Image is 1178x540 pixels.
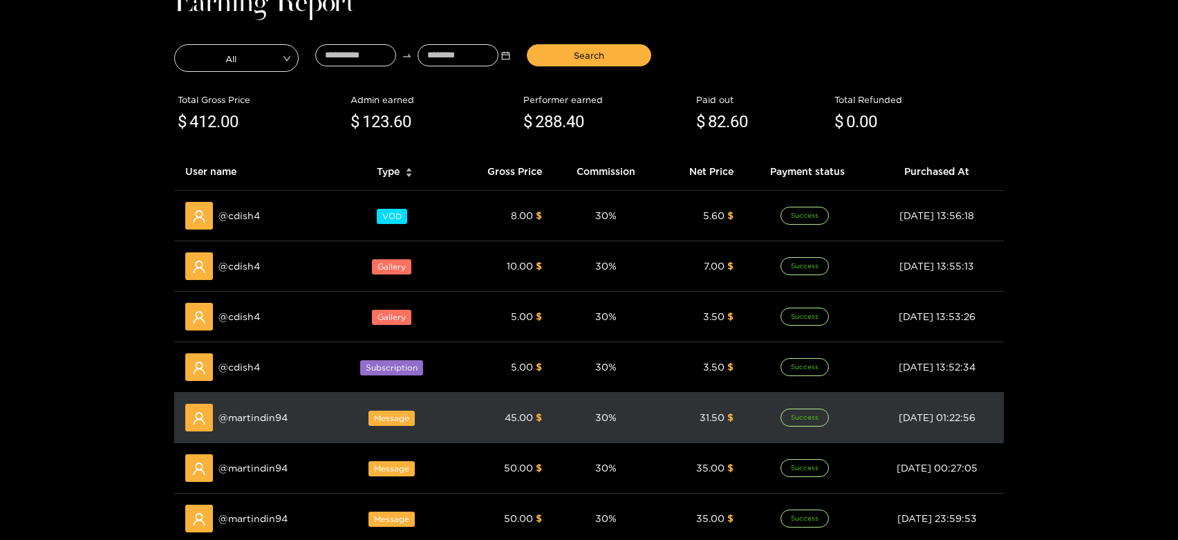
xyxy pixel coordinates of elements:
[595,362,617,372] span: 30 %
[696,109,705,136] span: $
[703,311,724,322] span: 3.50
[696,513,724,523] span: 35.00
[189,112,216,131] span: 412
[834,93,1000,106] div: Total Refunded
[708,112,726,131] span: 82
[368,512,415,527] span: Message
[553,153,658,191] th: Commission
[899,412,975,422] span: [DATE] 01:22:56
[377,164,400,179] span: Type
[703,362,724,372] span: 3.50
[389,112,411,131] span: .60
[405,171,413,179] span: caret-down
[899,311,975,322] span: [DATE] 13:53:26
[192,310,206,324] span: user
[727,412,733,422] span: $
[536,463,542,473] span: $
[870,153,1004,191] th: Purchased At
[780,409,829,427] span: Success
[218,410,288,425] span: @ martindin94
[727,311,733,322] span: $
[405,166,413,174] span: caret-up
[536,311,542,322] span: $
[899,261,974,271] span: [DATE] 13:55:13
[523,93,689,106] div: Performer earned
[350,109,359,136] span: $
[780,358,829,376] span: Success
[192,411,206,425] span: user
[834,109,843,136] span: $
[536,261,542,271] span: $
[536,210,542,221] span: $
[504,463,533,473] span: 50.00
[192,210,206,223] span: user
[727,362,733,372] span: $
[595,210,617,221] span: 30 %
[527,44,651,66] button: Search
[454,153,553,191] th: Gross Price
[780,207,829,225] span: Success
[536,412,542,422] span: $
[780,257,829,275] span: Success
[727,463,733,473] span: $
[897,463,978,473] span: [DATE] 00:27:05
[523,109,532,136] span: $
[727,210,733,221] span: $
[745,153,870,191] th: Payment status
[174,153,336,191] th: User name
[696,463,724,473] span: 35.00
[402,50,412,61] span: to
[562,112,584,131] span: .40
[360,360,423,375] span: Subscription
[505,412,533,422] span: 45.00
[192,260,206,274] span: user
[372,259,411,274] span: Gallery
[536,362,542,372] span: $
[595,311,617,322] span: 30 %
[218,208,260,223] span: @ cdish4
[216,112,239,131] span: .00
[897,513,977,523] span: [DATE] 23:59:53
[178,109,187,136] span: $
[175,48,298,68] span: All
[595,463,617,473] span: 30 %
[595,513,617,523] span: 30 %
[192,462,206,476] span: user
[192,361,206,375] span: user
[511,210,533,221] span: 8.00
[218,460,288,476] span: @ martindin94
[595,412,617,422] span: 30 %
[704,261,724,271] span: 7.00
[595,261,617,271] span: 30 %
[846,112,855,131] span: 0
[703,210,724,221] span: 5.60
[535,112,562,131] span: 288
[780,510,829,528] span: Success
[536,513,542,523] span: $
[700,412,724,422] span: 31.50
[377,209,407,224] span: VOD
[402,50,412,61] span: swap-right
[368,411,415,426] span: Message
[855,112,877,131] span: .00
[511,362,533,372] span: 5.00
[899,210,974,221] span: [DATE] 13:56:18
[192,512,206,526] span: user
[507,261,533,271] span: 10.00
[218,309,260,324] span: @ cdish4
[218,360,260,375] span: @ cdish4
[726,112,748,131] span: .60
[658,153,745,191] th: Net Price
[178,93,344,106] div: Total Gross Price
[362,112,389,131] span: 123
[727,261,733,271] span: $
[899,362,975,372] span: [DATE] 13:52:34
[780,459,829,477] span: Success
[350,93,516,106] div: Admin earned
[218,511,288,526] span: @ martindin94
[727,513,733,523] span: $
[511,311,533,322] span: 5.00
[780,308,829,326] span: Success
[504,513,533,523] span: 50.00
[218,259,260,274] span: @ cdish4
